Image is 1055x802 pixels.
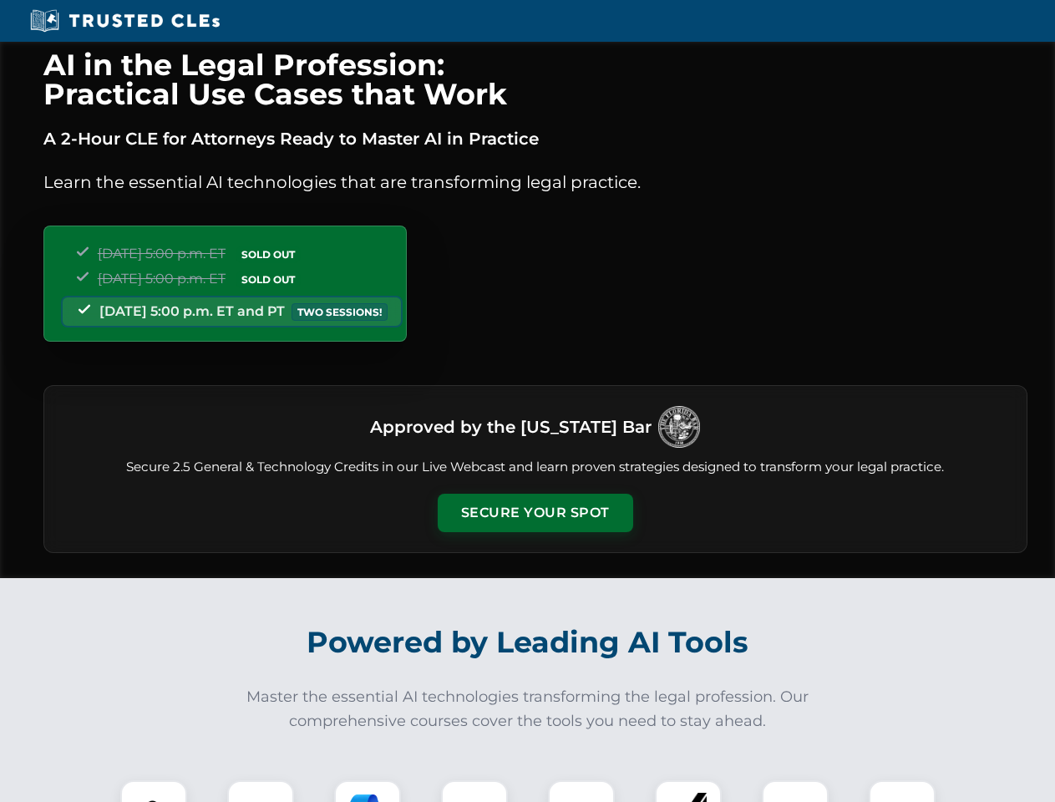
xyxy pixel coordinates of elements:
p: Secure 2.5 General & Technology Credits in our Live Webcast and learn proven strategies designed ... [64,458,1007,477]
h1: AI in the Legal Profession: Practical Use Cases that Work [43,50,1027,109]
span: SOLD OUT [236,271,301,288]
img: Logo [658,406,700,448]
span: [DATE] 5:00 p.m. ET [98,246,226,261]
p: A 2-Hour CLE for Attorneys Ready to Master AI in Practice [43,125,1027,152]
span: SOLD OUT [236,246,301,263]
h2: Powered by Leading AI Tools [65,613,991,672]
img: Trusted CLEs [25,8,225,33]
button: Secure Your Spot [438,494,633,532]
p: Learn the essential AI technologies that are transforming legal practice. [43,169,1027,195]
span: [DATE] 5:00 p.m. ET [98,271,226,287]
h3: Approved by the [US_STATE] Bar [370,412,652,442]
p: Master the essential AI technologies transforming the legal profession. Our comprehensive courses... [236,685,820,733]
